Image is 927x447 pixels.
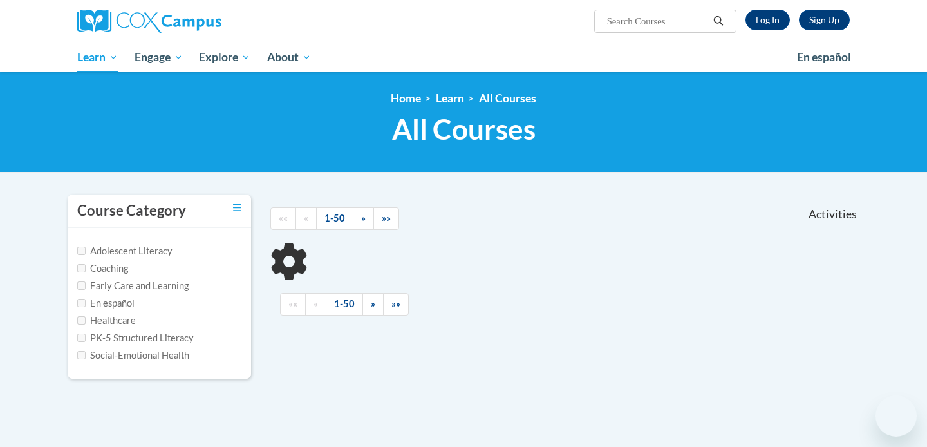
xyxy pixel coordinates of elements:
a: All Courses [479,91,536,105]
a: Cox Campus [77,10,322,33]
a: Previous [295,207,317,230]
a: Learn [436,91,464,105]
input: Checkbox for Options [77,299,86,307]
label: PK-5 Structured Literacy [77,331,194,345]
a: End [373,207,399,230]
h3: Course Category [77,201,186,221]
span: « [314,298,318,309]
a: Toggle collapse [233,201,241,215]
a: Begining [270,207,296,230]
label: Coaching [77,262,128,276]
a: Explore [191,43,259,72]
iframe: Button to launch messaging window [876,395,917,437]
a: Register [799,10,850,30]
span: En español [797,50,851,64]
button: Search [709,14,728,29]
a: Next [353,207,374,230]
span: Learn [77,50,118,65]
div: Main menu [58,43,869,72]
span: » [361,213,366,223]
input: Checkbox for Options [77,316,86,325]
label: Adolescent Literacy [77,244,173,258]
span: »» [382,213,391,223]
span: Activities [809,207,857,222]
input: Checkbox for Options [77,247,86,255]
input: Search Courses [606,14,709,29]
a: Home [391,91,421,105]
a: Learn [69,43,126,72]
input: Checkbox for Options [77,264,86,272]
a: End [383,293,409,316]
span: » [371,298,375,309]
span: About [267,50,311,65]
a: About [259,43,319,72]
a: Next [362,293,384,316]
label: Early Care and Learning [77,279,189,293]
span: »» [391,298,400,309]
input: Checkbox for Options [77,351,86,359]
span: «« [288,298,297,309]
a: Log In [745,10,790,30]
label: Social-Emotional Health [77,348,189,363]
span: Explore [199,50,250,65]
span: « [304,213,308,223]
a: 1-50 [316,207,353,230]
input: Checkbox for Options [77,281,86,290]
a: Engage [126,43,191,72]
a: Previous [305,293,326,316]
a: Begining [280,293,306,316]
label: En español [77,296,135,310]
span: Engage [135,50,183,65]
a: En español [789,44,859,71]
a: 1-50 [326,293,363,316]
span: «« [279,213,288,223]
img: Cox Campus [77,10,221,33]
input: Checkbox for Options [77,334,86,342]
label: Healthcare [77,314,136,328]
span: All Courses [392,112,536,146]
